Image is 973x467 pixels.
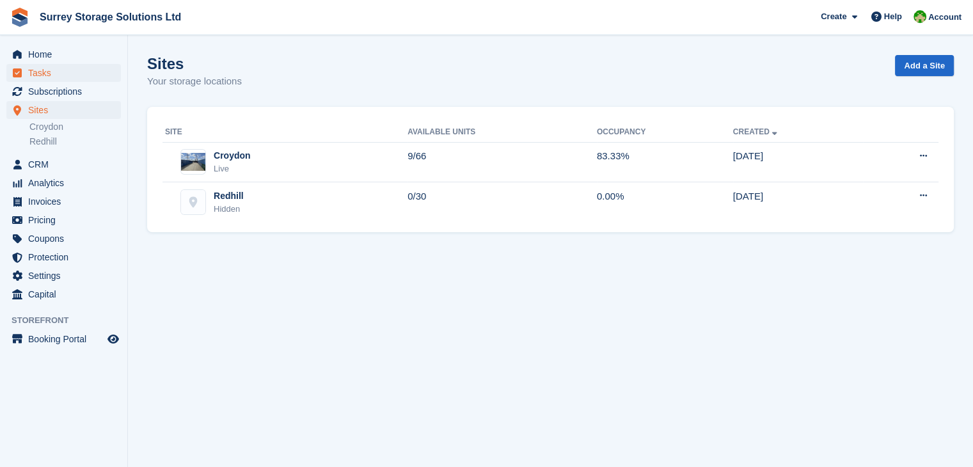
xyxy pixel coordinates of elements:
a: menu [6,155,121,173]
span: Pricing [28,211,105,229]
div: Croydon [214,149,251,162]
span: Create [821,10,846,23]
span: CRM [28,155,105,173]
td: 0.00% [597,182,733,222]
span: Storefront [12,314,127,327]
a: Redhill [29,136,121,148]
th: Available Units [407,122,597,143]
a: Created [733,127,780,136]
td: [DATE] [733,182,864,222]
div: Hidden [214,203,244,216]
span: Tasks [28,64,105,82]
span: Help [884,10,902,23]
span: Settings [28,267,105,285]
a: menu [6,45,121,63]
td: 0/30 [407,182,597,222]
a: Add a Site [895,55,954,76]
a: Croydon [29,121,121,133]
a: menu [6,230,121,248]
a: menu [6,330,121,348]
span: Invoices [28,193,105,210]
td: [DATE] [733,142,864,182]
span: Capital [28,285,105,303]
span: Account [928,11,961,24]
th: Occupancy [597,122,733,143]
th: Site [162,122,407,143]
a: menu [6,285,121,303]
h1: Sites [147,55,242,72]
span: Booking Portal [28,330,105,348]
a: menu [6,83,121,100]
td: 83.33% [597,142,733,182]
a: Preview store [106,331,121,347]
a: menu [6,248,121,266]
div: Redhill [214,189,244,203]
span: Analytics [28,174,105,192]
img: Redhill site image placeholder [181,190,205,214]
td: 9/66 [407,142,597,182]
span: Coupons [28,230,105,248]
span: Protection [28,248,105,266]
a: menu [6,101,121,119]
div: Live [214,162,251,175]
a: Surrey Storage Solutions Ltd [35,6,186,28]
span: Subscriptions [28,83,105,100]
a: menu [6,193,121,210]
img: Image of Croydon site [181,153,205,171]
span: Home [28,45,105,63]
a: menu [6,64,121,82]
img: stora-icon-8386f47178a22dfd0bd8f6a31ec36ba5ce8667c1dd55bd0f319d3a0aa187defe.svg [10,8,29,27]
a: menu [6,174,121,192]
a: menu [6,267,121,285]
span: Sites [28,101,105,119]
p: Your storage locations [147,74,242,89]
a: menu [6,211,121,229]
img: James Harverson [914,10,926,23]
